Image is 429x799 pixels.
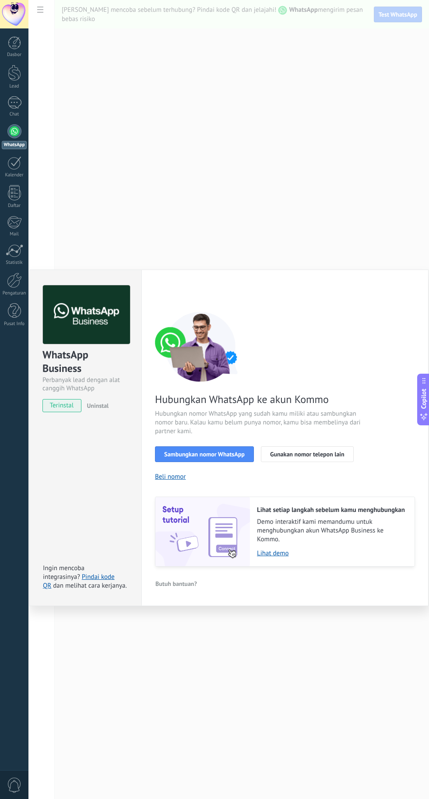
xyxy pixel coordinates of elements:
[43,399,81,412] span: terinstal
[84,399,109,412] button: Uninstal
[2,141,27,149] div: WhatsApp
[419,389,428,409] span: Copilot
[257,506,406,514] h2: Lihat setiap langkah sebelum kamu menghubungkan
[2,291,27,296] div: Pengaturan
[257,549,406,557] a: Lihat demo
[2,112,27,117] div: Chat
[155,392,363,406] span: Hubungkan WhatsApp ke akun Kommo
[155,410,363,436] span: Hubungkan nomor WhatsApp yang sudah kamu miliki atau sambungkan nomor baru. Kalau kamu belum puny...
[155,312,247,382] img: connect number
[257,518,406,544] span: Demo interaktif kami memandumu untuk menghubungkan akun WhatsApp Business ke Kommo.
[155,446,254,462] button: Sambungkan nomor WhatsApp
[43,573,115,590] a: Pindai kode QR
[261,446,354,462] button: Gunakan nomor telepon lain
[2,260,27,266] div: Statistik
[2,52,27,58] div: Dasbor
[270,451,345,457] span: Gunakan nomor telepon lain
[164,451,245,457] span: Sambungkan nomor WhatsApp
[87,402,109,410] span: Uninstal
[43,285,130,344] img: logo_main.png
[53,582,127,590] span: dan melihat cara kerjanya.
[155,473,186,481] button: Beli nomor
[155,581,197,587] span: Butuh bantuan?
[43,564,84,581] span: Ingin mencoba integrasinya?
[2,203,27,209] div: Daftar
[2,231,27,237] div: Mail
[2,321,27,327] div: Pusat Info
[42,376,129,392] div: Perbanyak lead dengan alat canggih WhatsApp
[2,84,27,89] div: Lead
[42,348,129,376] div: WhatsApp Business
[2,172,27,178] div: Kalender
[155,577,197,590] button: Butuh bantuan?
